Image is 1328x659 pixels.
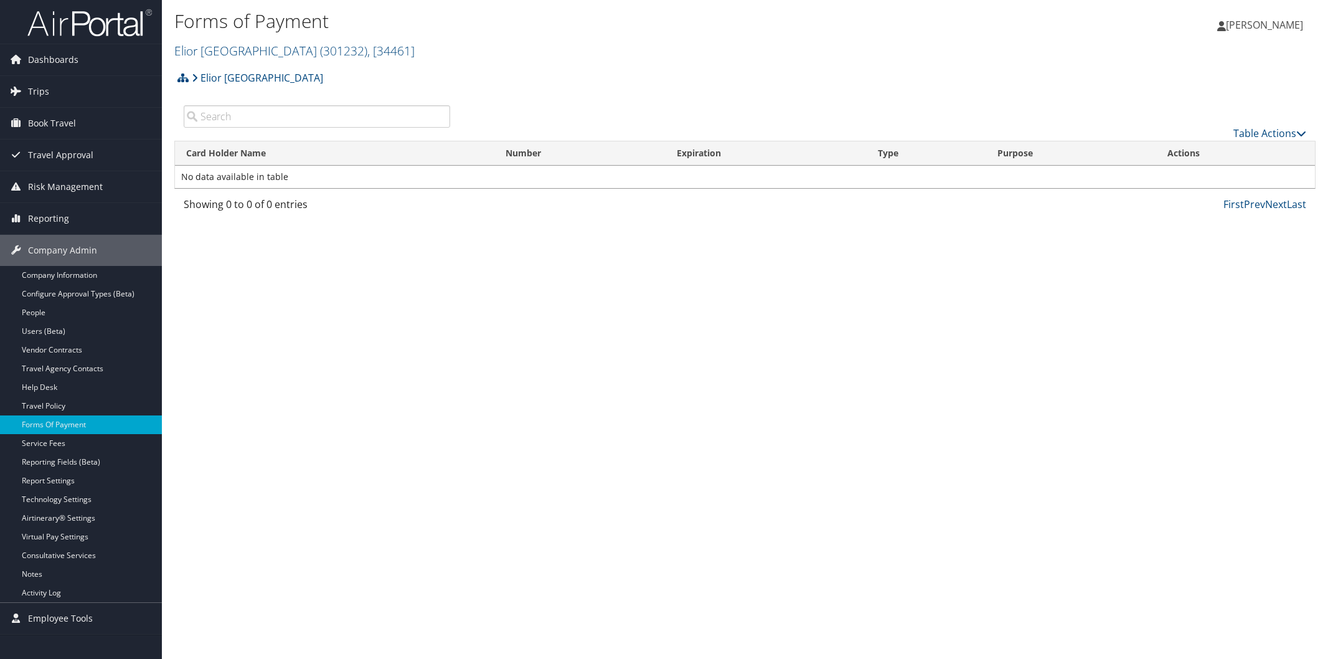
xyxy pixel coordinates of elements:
span: Employee Tools [28,603,93,634]
td: No data available in table [175,166,1315,188]
span: , [ 34461 ] [367,42,415,59]
span: Trips [28,76,49,107]
a: First [1223,197,1244,211]
span: [PERSON_NAME] [1226,18,1303,32]
a: [PERSON_NAME] [1217,6,1316,44]
th: Card Holder Name [175,141,494,166]
h1: Forms of Payment [174,8,935,34]
span: Dashboards [28,44,78,75]
th: Expiration: activate to sort column ascending [666,141,867,166]
a: Prev [1244,197,1265,211]
a: Next [1265,197,1287,211]
a: Last [1287,197,1306,211]
span: Risk Management [28,171,103,202]
span: Reporting [28,203,69,234]
div: Showing 0 to 0 of 0 entries [184,197,450,218]
img: airportal-logo.png [27,8,152,37]
span: ( 301232 ) [320,42,367,59]
th: Actions [1156,141,1315,166]
span: Book Travel [28,108,76,139]
th: Purpose: activate to sort column ascending [986,141,1156,166]
a: Elior [GEOGRAPHIC_DATA] [192,65,323,90]
span: Company Admin [28,235,97,266]
span: Travel Approval [28,140,93,171]
th: Type [867,141,986,166]
th: Number [494,141,666,166]
a: Table Actions [1233,126,1306,140]
input: Search [184,105,450,128]
a: Elior [GEOGRAPHIC_DATA] [174,42,415,59]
